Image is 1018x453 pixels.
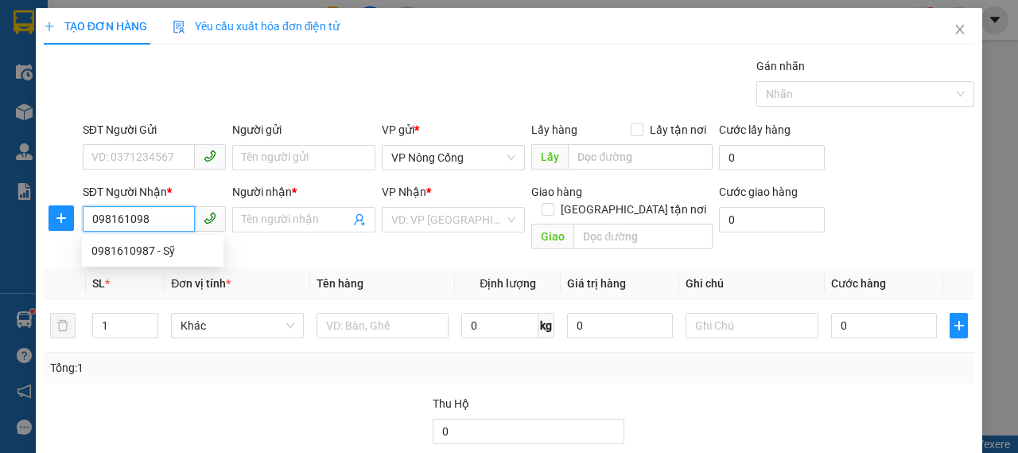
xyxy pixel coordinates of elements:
[40,88,126,122] strong: PHIẾU BIÊN NHẬN
[679,268,825,299] th: Ghi chú
[232,121,375,139] div: Người gửi
[8,46,32,102] img: logo
[382,121,525,139] div: VP gửi
[49,212,73,225] span: plus
[44,21,55,32] span: plus
[204,150,216,162] span: phone
[92,277,105,290] span: SL
[719,123,791,136] label: Cước lấy hàng
[44,20,147,33] span: TẠO ĐƠN HÀNG
[567,313,673,338] input: 0
[91,242,214,260] div: 0981610987 - Sỹ
[173,20,340,33] span: Yêu cầu xuất hóa đơn điện tử
[686,313,818,338] input: Ghi Chú
[567,277,626,290] span: Giá trị hàng
[554,201,713,218] span: [GEOGRAPHIC_DATA] tận nơi
[573,224,712,249] input: Dọc đường
[391,146,515,170] span: VP Nông Cống
[50,313,76,338] button: delete
[49,205,74,231] button: plus
[135,64,231,81] span: NC1210250650
[50,359,394,377] div: Tổng: 1
[173,21,185,33] img: icon
[317,313,449,338] input: VD: Bàn, Ghế
[719,207,825,232] input: Cước giao hàng
[83,121,226,139] div: SĐT Người Gửi
[317,277,363,290] span: Tên hàng
[531,144,568,170] span: Lấy
[938,8,982,53] button: Close
[531,224,573,249] span: Giao
[954,23,966,36] span: close
[433,397,469,410] span: Thu Hộ
[56,68,107,84] span: SĐT XE
[83,183,226,201] div: SĐT Người Nhận
[756,60,805,72] label: Gán nhãn
[643,121,713,139] span: Lấy tận nơi
[531,185,582,198] span: Giao hàng
[950,313,968,338] button: plus
[382,185,426,198] span: VP Nhận
[171,277,231,290] span: Đơn vị tính
[82,238,223,264] div: 0981610987 - Sỹ
[33,13,134,64] strong: CHUYỂN PHÁT NHANH ĐÔNG LÝ
[719,185,798,198] label: Cước giao hàng
[568,144,712,170] input: Dọc đường
[480,277,536,290] span: Định lượng
[719,145,825,170] input: Cước lấy hàng
[181,314,294,338] span: Khác
[831,277,886,290] span: Cước hàng
[531,123,577,136] span: Lấy hàng
[204,212,216,225] span: phone
[353,213,366,226] span: user-add
[538,313,554,338] span: kg
[232,183,375,201] div: Người nhận
[950,319,967,332] span: plus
